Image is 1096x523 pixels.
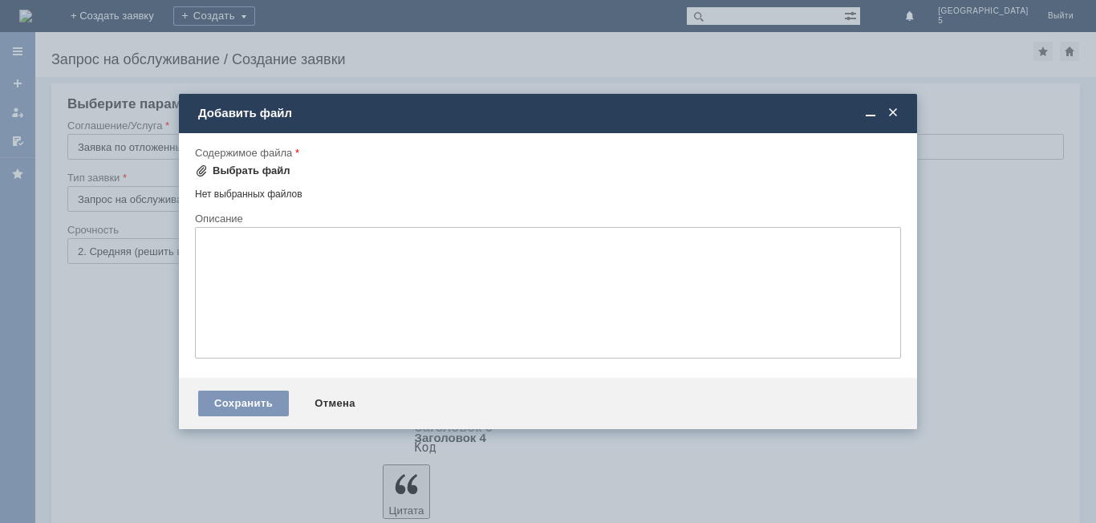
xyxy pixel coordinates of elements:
span: Свернуть (Ctrl + M) [863,106,879,120]
div: Содержимое файла [195,148,898,158]
span: Закрыть [885,106,901,120]
div: Описание [195,213,898,224]
div: Нет выбранных файлов [195,182,901,201]
div: Выбрать файл [213,164,290,177]
div: Добавить файл [198,106,901,120]
div: [PERSON_NAME]/ [PERSON_NAME] удалить отложенный чек за [DATE] [6,6,234,32]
